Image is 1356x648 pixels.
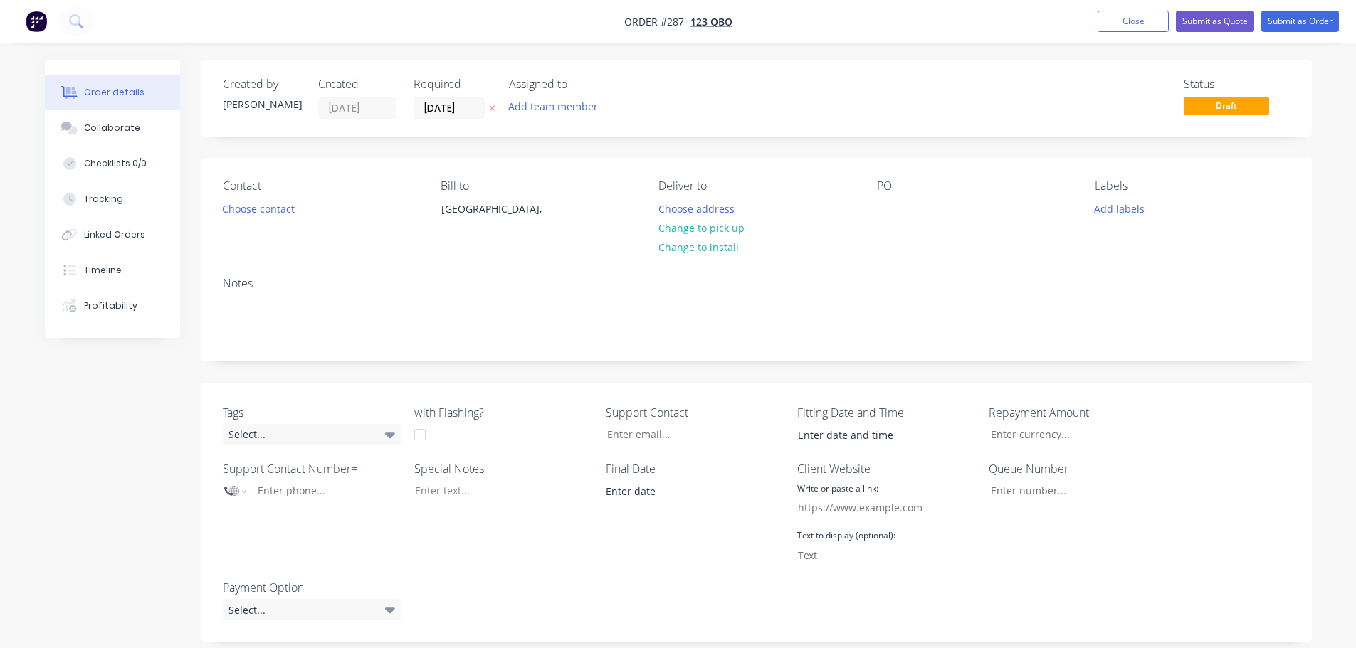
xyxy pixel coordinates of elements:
[500,97,605,116] button: Add team member
[45,217,180,253] button: Linked Orders
[429,198,572,244] div: [GEOGRAPHIC_DATA],
[989,460,1167,477] label: Queue Number
[606,460,784,477] label: Final Date
[414,78,492,91] div: Required
[223,599,401,620] div: Select...
[84,228,145,241] div: Linked Orders
[223,460,401,477] label: Support Contact Number=
[797,460,975,477] label: Client Website
[441,179,636,193] div: Bill to
[1261,11,1339,32] button: Submit as Order
[223,579,401,596] label: Payment Option
[509,97,606,116] button: Add team member
[84,86,144,99] div: Order details
[84,193,123,206] div: Tracking
[797,404,975,421] label: Fitting Date and Time
[45,75,180,110] button: Order details
[441,199,559,219] div: [GEOGRAPHIC_DATA],
[1184,97,1269,115] span: Draft
[318,78,396,91] div: Created
[606,404,784,421] label: Support Contact
[1098,11,1169,32] button: Close
[979,480,1167,501] input: Enter number...
[223,179,418,193] div: Contact
[651,218,752,238] button: Change to pick up
[45,110,180,146] button: Collaborate
[45,146,180,181] button: Checklists 0/0
[979,424,1167,445] input: Enter currency...
[1087,198,1152,218] button: Add labels
[989,404,1167,421] label: Repayment Amount
[651,238,746,257] button: Change to install
[214,198,302,218] button: Choose contact
[256,482,388,499] input: Enter phone...
[596,481,773,502] input: Enter date
[1095,179,1290,193] div: Labels
[414,460,592,477] label: Special Notes
[790,544,960,565] input: Text
[624,15,690,28] span: Order #287 -
[509,78,651,91] div: Assigned to
[223,78,301,91] div: Created by
[651,198,742,218] button: Choose address
[84,299,137,312] div: Profitability
[223,424,401,445] div: Select...
[877,179,1072,193] div: PO
[84,122,140,134] div: Collaborate
[45,253,180,288] button: Timeline
[797,529,895,542] label: Text to display (optional):
[797,482,878,495] label: Write or paste a link:
[45,181,180,217] button: Tracking
[84,264,122,277] div: Timeline
[26,11,47,32] img: Factory
[790,497,960,519] input: https://www.example.com
[84,157,147,170] div: Checklists 0/0
[414,404,592,421] label: with Flashing?
[1176,11,1254,32] button: Submit as Quote
[223,97,301,112] div: [PERSON_NAME]
[1184,78,1291,91] div: Status
[595,424,783,445] input: Enter email...
[223,404,401,421] label: Tags
[658,179,853,193] div: Deliver to
[223,277,1291,290] div: Notes
[690,15,732,28] a: 123 QBO
[788,425,965,446] input: Enter date and time
[45,288,180,324] button: Profitability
